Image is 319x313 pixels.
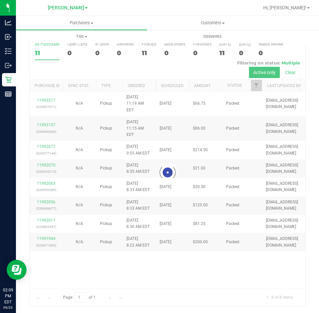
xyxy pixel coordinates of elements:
[16,34,147,40] span: Tills
[147,16,278,30] a: Customers
[5,48,12,54] inline-svg: Inventory
[5,19,12,26] inline-svg: Analytics
[16,16,147,30] a: Purchases
[147,30,278,44] a: Deliveries
[16,20,147,26] span: Purchases
[263,5,306,10] span: Hi, [PERSON_NAME]!
[5,62,12,69] inline-svg: Outbound
[48,5,84,11] span: [PERSON_NAME]
[16,30,147,44] a: Tills
[5,91,12,97] inline-svg: Reports
[5,76,12,83] inline-svg: Retail
[3,287,13,305] p: 02:09 PM EDT
[195,34,231,40] span: Deliveries
[147,20,278,26] span: Customers
[3,305,13,310] p: 09/23
[7,260,27,280] iframe: Resource center
[5,34,12,40] inline-svg: Inbound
